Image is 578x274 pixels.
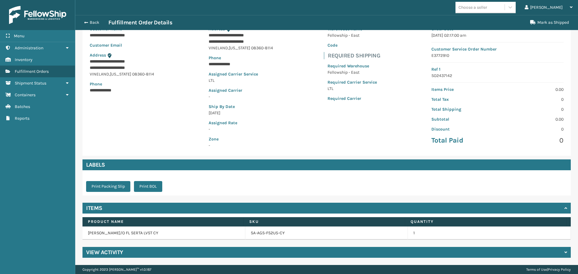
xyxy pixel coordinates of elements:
p: [DATE] [209,110,273,116]
p: Total Tax [431,96,494,103]
p: Required Carrier [328,95,377,102]
p: Fellowship - East [328,32,377,38]
p: LTL [328,85,377,92]
label: SKU [249,219,399,224]
p: Total Shipping [431,106,494,112]
span: 08360-8114 [132,72,154,77]
div: | [526,265,571,274]
p: Phone [90,81,154,87]
p: Customer Service Order Number [431,46,564,52]
p: Assigned Carrier Service [209,71,273,77]
label: Product Name [88,219,238,224]
p: Discount [431,126,494,132]
p: Zone [209,136,273,142]
p: Ref 1 [431,66,564,72]
span: Inventory [15,57,33,62]
p: - [209,94,273,100]
p: 0 [501,126,564,132]
span: Fulfillment Orders [15,69,49,74]
p: Customer Email [90,42,154,48]
p: 0 [501,136,564,145]
p: Phone [209,55,273,61]
h4: Labels [82,159,571,170]
div: Choose a seller [458,4,487,11]
span: - [209,136,273,148]
button: Back [81,20,108,25]
p: SO2437142 [431,72,564,79]
p: 0.00 [501,86,564,93]
button: Print Packing Slip [86,181,130,192]
p: LTL [209,77,273,84]
label: Quantity [411,219,561,224]
td: 1 [408,226,571,240]
span: , [109,72,110,77]
p: [DATE] 02:17:00 am [431,32,564,38]
a: Privacy Policy [548,267,571,272]
span: VINELAND [209,45,228,51]
td: [PERSON_NAME]/O FL SERTA LVST CY [82,226,245,240]
h4: Required Shipping [328,52,381,59]
span: Address [90,53,106,58]
p: E3772910 [431,52,564,59]
span: VINELAND [90,72,109,77]
h4: Items [86,205,102,212]
p: - [209,126,273,132]
span: [US_STATE] [229,45,250,51]
span: Reports [15,116,30,121]
button: Mark as Shipped [527,17,573,29]
p: Ship By Date [209,103,273,110]
p: 0.00 [501,116,564,122]
p: Copyright 2023 [PERSON_NAME]™ v 1.0.187 [82,265,151,274]
h4: View Activity [86,249,123,256]
span: Batches [15,104,30,109]
span: Administration [15,45,43,51]
p: Assigned Carrier [209,87,273,94]
p: Code [328,42,377,48]
a: SA-AGS-FS2U5-CY [251,230,285,236]
p: Required Carrier Service [328,79,377,85]
img: logo [9,6,66,24]
p: 0 [501,106,564,112]
p: Assigned Rate [209,120,273,126]
button: Print BOL [134,181,162,192]
span: 08360-8114 [251,45,273,51]
p: Total Paid [431,136,494,145]
i: Mark as Shipped [530,20,536,24]
span: Menu [14,33,24,38]
p: Subtotal [431,116,494,122]
p: Required Warehouse [328,63,377,69]
p: Fellowship - East [328,69,377,75]
a: Terms of Use [526,267,547,272]
span: Containers [15,92,36,97]
h3: Fulfillment Order Details [108,19,172,26]
p: 0 [501,96,564,103]
span: Shipment Status [15,81,46,86]
p: Items Price [431,86,494,93]
span: [US_STATE] [110,72,131,77]
span: , [228,45,229,51]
